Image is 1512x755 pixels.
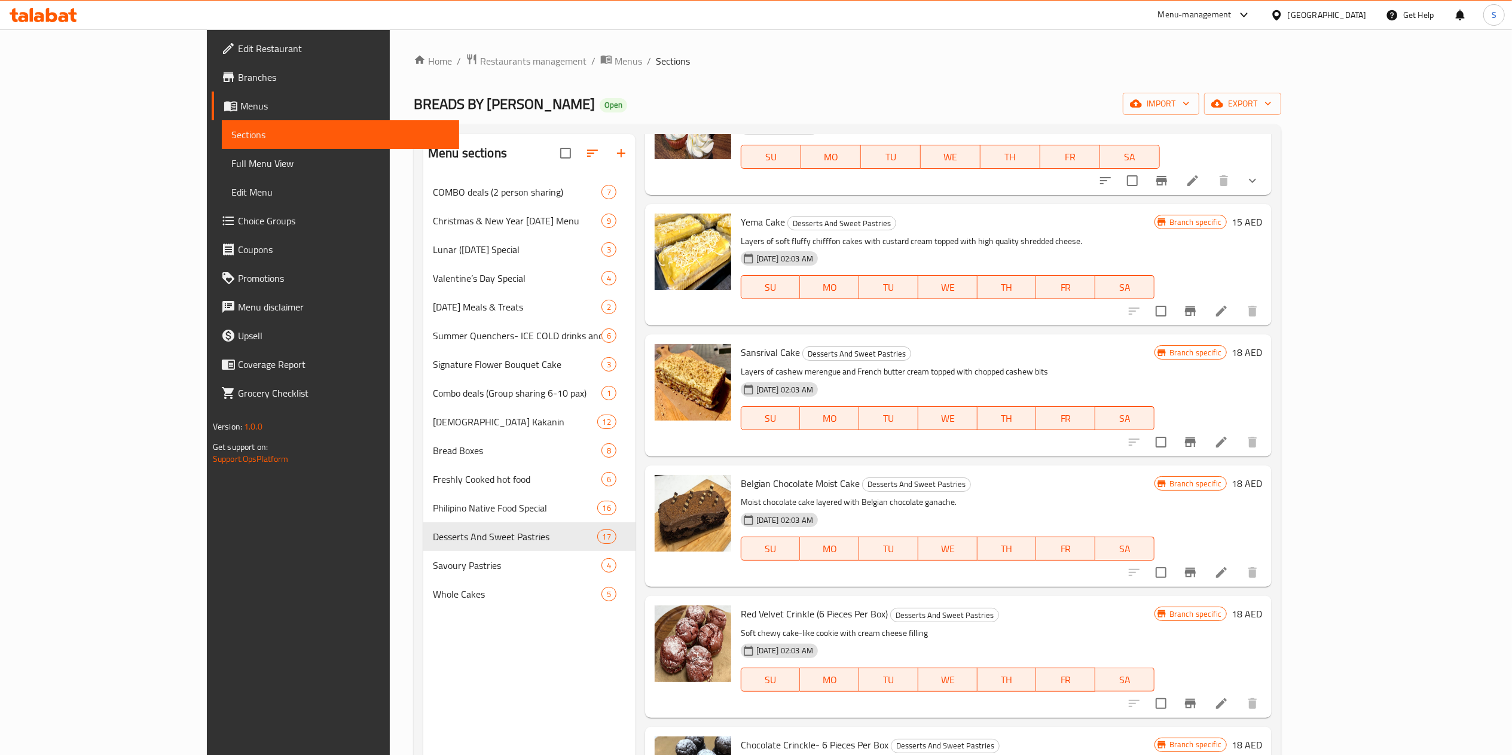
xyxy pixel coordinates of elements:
[1095,275,1154,299] button: SA
[423,494,636,522] div: Philipino Native Food Special16
[423,206,636,235] div: Christmas & New Year [DATE] Menu9
[864,279,914,296] span: TU
[923,540,973,558] span: WE
[1158,8,1232,22] div: Menu-management
[1165,478,1226,489] span: Branch specific
[891,739,999,753] span: Desserts And Sweet Pastries
[1040,145,1100,169] button: FR
[238,328,450,343] span: Upsell
[602,388,616,399] span: 1
[238,41,450,56] span: Edit Restaurant
[863,477,970,491] span: Desserts And Sweet Pastries
[1214,696,1229,711] a: Edit menu item
[244,419,262,434] span: 1.0.0
[212,235,459,264] a: Coupons
[222,120,459,149] a: Sections
[423,235,636,264] div: Lunar ([DATE] Special3
[601,185,616,199] div: items
[591,54,595,68] li: /
[602,244,616,255] span: 3
[805,671,854,689] span: MO
[805,410,854,427] span: MO
[553,141,578,166] span: Select all sections
[433,214,601,228] span: Christmas & New Year [DATE] Menu
[423,465,636,494] div: Freshly Cooked hot food6
[600,53,642,69] a: Menus
[1041,540,1091,558] span: FR
[1238,558,1267,587] button: delete
[1176,297,1205,325] button: Branch-specific-item
[433,214,601,228] div: Christmas & New Year 2025 Menu
[1214,435,1229,449] a: Edit menu item
[414,53,1281,69] nav: breadcrumb
[423,407,636,436] div: [DEMOGRAPHIC_DATA] Kakanin12
[601,242,616,257] div: items
[978,275,1037,299] button: TH
[741,605,888,623] span: Red Velvet Crinkle (6 Pieces Per Box)
[433,501,597,515] span: Philipino Native Food Special
[741,668,801,692] button: SU
[800,406,859,430] button: MO
[982,671,1032,689] span: TH
[601,558,616,573] div: items
[859,668,918,692] button: TU
[433,271,601,285] span: Valentine’s Day Special
[859,275,918,299] button: TU
[801,145,861,169] button: MO
[598,416,616,428] span: 12
[607,139,636,168] button: Add section
[1232,736,1262,753] h6: 18 AED
[212,350,459,379] a: Coverage Report
[212,34,459,63] a: Edit Restaurant
[231,127,450,142] span: Sections
[982,410,1032,427] span: TH
[433,242,601,257] span: Lunar ([DATE] Special
[890,608,999,622] div: Desserts And Sweet Pastries
[859,406,918,430] button: TU
[1209,166,1238,195] button: delete
[433,415,597,429] span: [DEMOGRAPHIC_DATA] Kakanin
[238,242,450,257] span: Coupons
[864,540,914,558] span: TU
[918,537,978,561] button: WE
[1095,668,1154,692] button: SA
[433,529,597,544] span: Desserts And Sweet Pastries
[978,668,1037,692] button: TH
[414,90,595,117] span: BREADS BY [PERSON_NAME]
[428,144,507,162] h2: Menu sections
[222,178,459,206] a: Edit Menu
[655,605,731,682] img: Red Velvet Crinkle (6 Pieces Per Box)
[752,515,818,526] span: [DATE] 02:03 AM
[1148,430,1174,455] span: Select to update
[1238,166,1267,195] button: show more
[1100,145,1160,169] button: SA
[864,671,914,689] span: TU
[212,92,459,120] a: Menus
[1176,428,1205,456] button: Branch-specific-item
[1105,148,1155,166] span: SA
[1100,279,1150,296] span: SA
[741,364,1154,379] p: Layers of cashew merengue and French butter cream topped with chopped cashew bits
[433,242,601,257] div: Lunar (Chinese) New Year Special
[746,410,796,427] span: SU
[212,379,459,407] a: Grocery Checklist
[433,185,601,199] span: COMBO deals (2 person sharing)
[982,540,1032,558] span: TH
[752,384,818,395] span: [DATE] 02:03 AM
[601,271,616,285] div: items
[601,587,616,601] div: items
[222,149,459,178] a: Full Menu View
[741,736,888,754] span: Chocolate Crinckle- 6 Pieces Per Box
[213,451,289,467] a: Support.OpsPlatform
[788,217,896,230] span: Desserts And Sweet Pastries
[1045,148,1095,166] span: FR
[480,54,587,68] span: Restaurants management
[1091,166,1120,195] button: sort-choices
[433,415,597,429] div: Filipino Kakanin
[1232,344,1262,361] h6: 18 AED
[433,587,601,601] span: Whole Cakes
[423,580,636,608] div: Whole Cakes5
